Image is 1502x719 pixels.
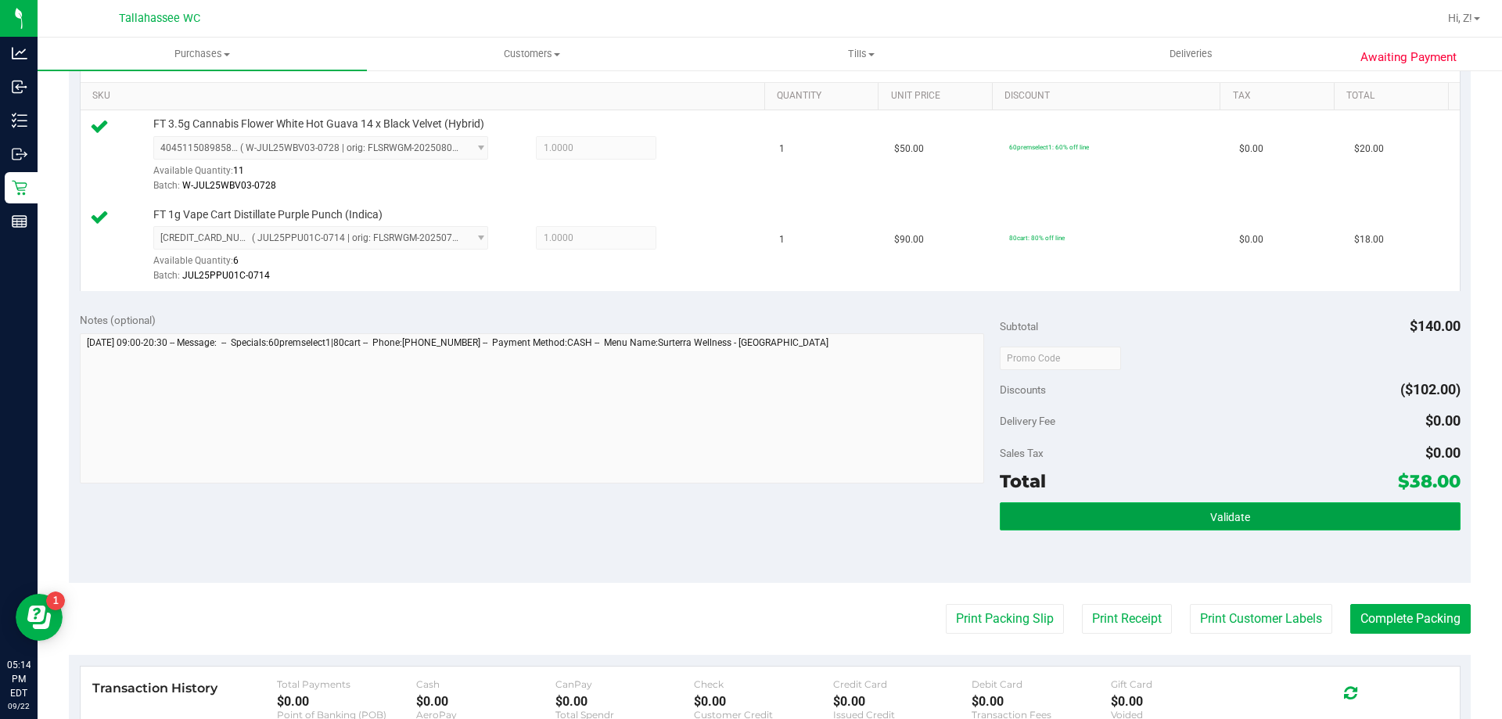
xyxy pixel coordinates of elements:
[1009,234,1065,242] span: 80cart: 80% off line
[182,180,276,191] span: W-JUL25WBV03-0728
[38,47,367,61] span: Purchases
[779,142,785,156] span: 1
[1004,90,1214,102] a: Discount
[153,207,383,222] span: FT 1g Vape Cart Distillate Purple Punch (Indica)
[1425,444,1461,461] span: $0.00
[1239,142,1263,156] span: $0.00
[12,45,27,61] inline-svg: Analytics
[7,700,31,712] p: 09/22
[233,255,239,266] span: 6
[972,678,1111,690] div: Debit Card
[1354,142,1384,156] span: $20.00
[1350,604,1471,634] button: Complete Packing
[367,38,696,70] a: Customers
[1082,604,1172,634] button: Print Receipt
[1000,470,1046,492] span: Total
[153,117,484,131] span: FT 3.5g Cannabis Flower White Hot Guava 14 x Black Velvet (Hybrid)
[12,214,27,229] inline-svg: Reports
[777,90,872,102] a: Quantity
[16,594,63,641] iframe: Resource center
[1026,38,1356,70] a: Deliveries
[7,658,31,700] p: 05:14 PM EDT
[779,232,785,247] span: 1
[696,38,1026,70] a: Tills
[368,47,695,61] span: Customers
[416,694,555,709] div: $0.00
[119,12,200,25] span: Tallahassee WC
[153,180,180,191] span: Batch:
[1111,694,1250,709] div: $0.00
[416,678,555,690] div: Cash
[972,694,1111,709] div: $0.00
[1346,90,1442,102] a: Total
[46,591,65,610] iframe: Resource center unread badge
[555,678,695,690] div: CanPay
[233,165,244,176] span: 11
[1410,318,1461,334] span: $140.00
[1448,12,1472,24] span: Hi, Z!
[894,232,924,247] span: $90.00
[1009,143,1089,151] span: 60premselect1: 60% off line
[153,160,505,190] div: Available Quantity:
[153,270,180,281] span: Batch:
[555,694,695,709] div: $0.00
[1360,49,1457,67] span: Awaiting Payment
[1233,90,1328,102] a: Tax
[1400,381,1461,397] span: ($102.00)
[1148,47,1234,61] span: Deliveries
[946,604,1064,634] button: Print Packing Slip
[894,142,924,156] span: $50.00
[1210,511,1250,523] span: Validate
[80,314,156,326] span: Notes (optional)
[277,678,416,690] div: Total Payments
[12,113,27,128] inline-svg: Inventory
[694,678,833,690] div: Check
[1000,502,1460,530] button: Validate
[12,146,27,162] inline-svg: Outbound
[1239,232,1263,247] span: $0.00
[891,90,986,102] a: Unit Price
[833,678,972,690] div: Credit Card
[1000,415,1055,427] span: Delivery Fee
[694,694,833,709] div: $0.00
[38,38,367,70] a: Purchases
[1398,470,1461,492] span: $38.00
[182,270,270,281] span: JUL25PPU01C-0714
[1000,320,1038,333] span: Subtotal
[277,694,416,709] div: $0.00
[92,90,758,102] a: SKU
[153,250,505,280] div: Available Quantity:
[697,47,1025,61] span: Tills
[12,180,27,196] inline-svg: Retail
[833,694,972,709] div: $0.00
[12,79,27,95] inline-svg: Inbound
[1425,412,1461,429] span: $0.00
[1354,232,1384,247] span: $18.00
[1000,447,1044,459] span: Sales Tax
[1190,604,1332,634] button: Print Customer Labels
[1000,376,1046,404] span: Discounts
[1000,347,1121,370] input: Promo Code
[1111,678,1250,690] div: Gift Card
